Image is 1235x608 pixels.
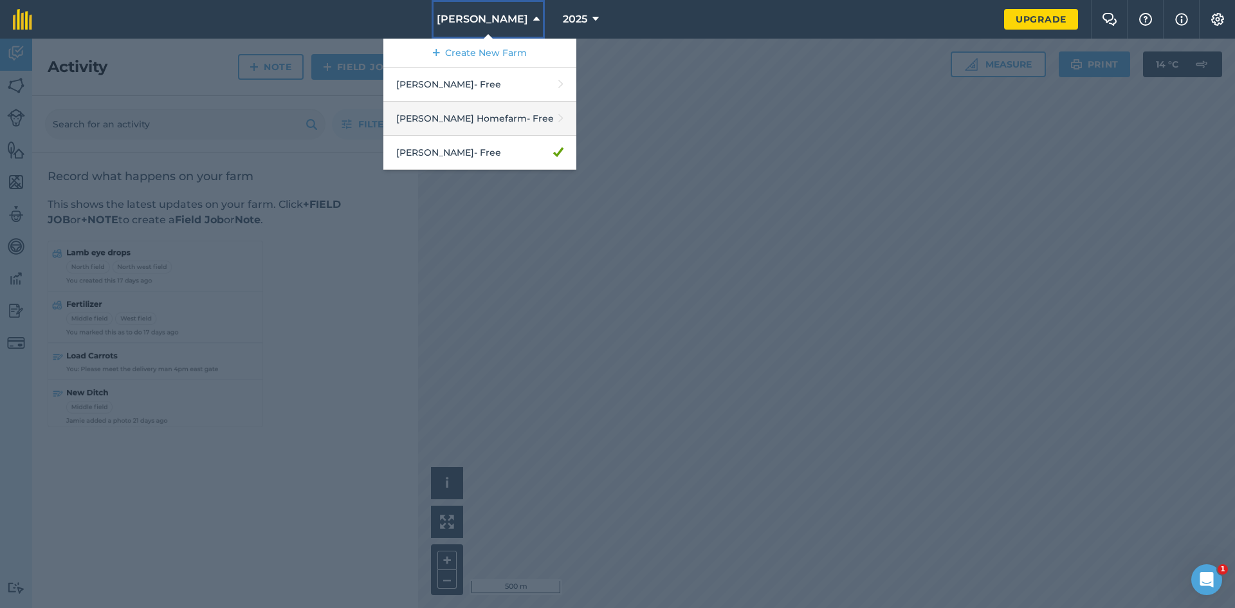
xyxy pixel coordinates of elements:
[383,136,576,170] a: [PERSON_NAME]- Free
[1102,13,1117,26] img: Two speech bubbles overlapping with the left bubble in the forefront
[563,12,587,27] span: 2025
[1218,564,1228,575] span: 1
[1138,13,1153,26] img: A question mark icon
[1210,13,1225,26] img: A cog icon
[383,39,576,68] a: Create New Farm
[13,9,32,30] img: fieldmargin Logo
[437,12,528,27] span: [PERSON_NAME]
[383,68,576,102] a: [PERSON_NAME]- Free
[383,102,576,136] a: [PERSON_NAME] Homefarm- Free
[1175,12,1188,27] img: svg+xml;base64,PHN2ZyB4bWxucz0iaHR0cDovL3d3dy53My5vcmcvMjAwMC9zdmciIHdpZHRoPSIxNyIgaGVpZ2h0PSIxNy...
[1191,564,1222,595] iframe: Intercom live chat
[1004,9,1078,30] a: Upgrade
